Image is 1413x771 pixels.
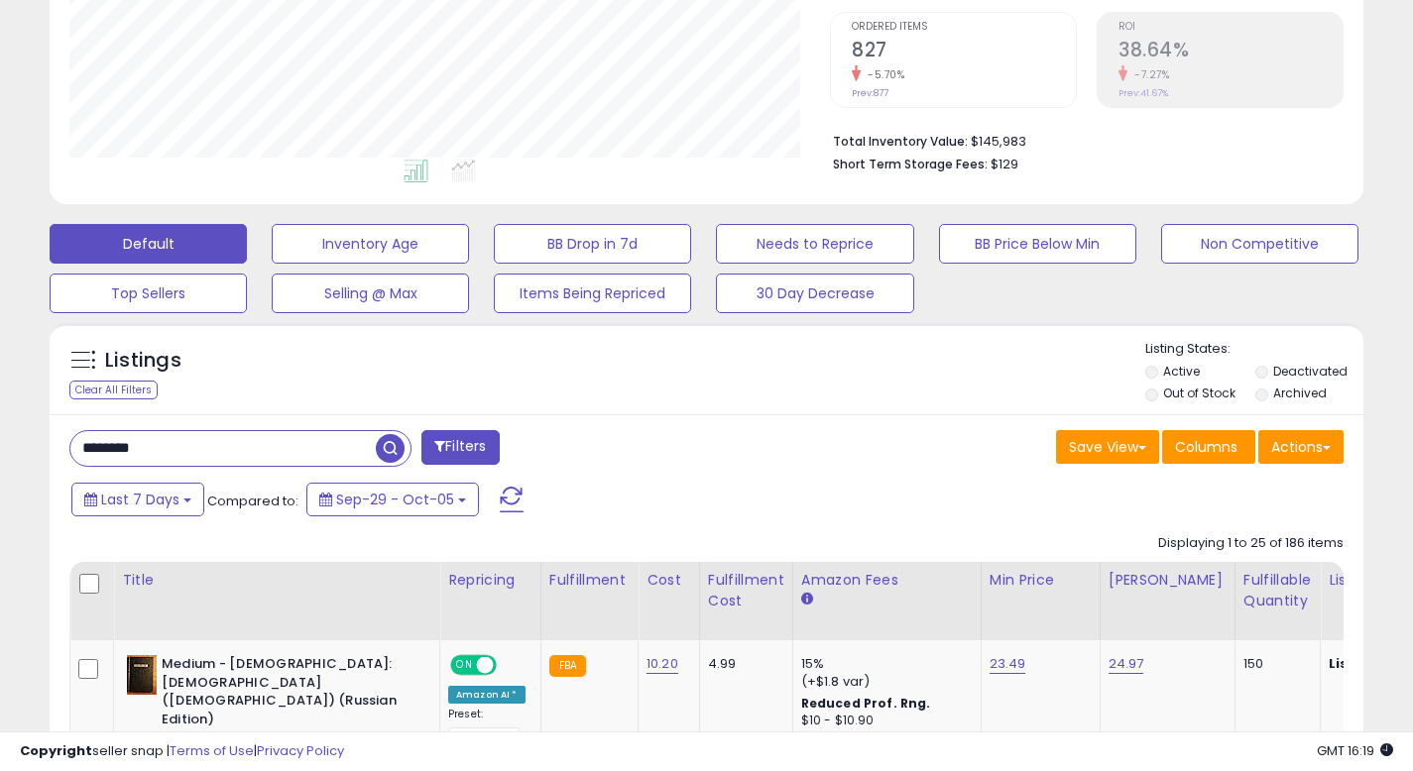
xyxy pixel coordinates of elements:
span: 2025-10-13 16:19 GMT [1317,741,1393,760]
button: Sep-29 - Oct-05 [306,483,479,516]
button: Selling @ Max [272,274,469,313]
div: Min Price [990,570,1092,591]
div: Amazon AI * [448,686,526,704]
button: BB Drop in 7d [494,224,691,264]
div: Fulfillment [549,570,630,591]
div: Clear All Filters [69,381,158,399]
small: Prev: 877 [852,87,888,99]
div: seller snap | | [20,742,344,761]
label: Deactivated [1273,363,1348,380]
button: Filters [421,430,499,465]
label: Active [1163,363,1200,380]
a: Terms of Use [170,741,254,760]
span: $129 [991,155,1018,173]
span: Ordered Items [852,22,1076,33]
small: Prev: 41.67% [1119,87,1168,99]
button: 30 Day Decrease [716,274,913,313]
small: Amazon Fees. [801,591,813,608]
div: Fulfillable Quantity [1243,570,1312,611]
label: Archived [1273,385,1327,401]
div: 4.99 [708,655,777,673]
button: BB Price Below Min [939,224,1136,264]
div: [PERSON_NAME] [1109,570,1227,591]
div: Preset: [448,708,526,752]
button: Default [50,224,247,264]
div: 15% [801,655,966,673]
a: 10.20 [647,654,678,674]
h5: Listings [105,347,181,375]
button: Columns [1162,430,1255,464]
button: Actions [1258,430,1344,464]
a: 24.97 [1109,654,1144,674]
b: Medium - [DEMOGRAPHIC_DATA]: [DEMOGRAPHIC_DATA] ([DEMOGRAPHIC_DATA]) (Russian Edition) [162,655,403,733]
button: Items Being Repriced [494,274,691,313]
small: -7.27% [1127,67,1169,82]
span: OFF [494,657,526,674]
p: Listing States: [1145,340,1363,359]
div: Repricing [448,570,532,591]
li: $145,983 [833,128,1329,152]
b: Reduced Prof. Rng. [801,695,931,712]
button: Non Competitive [1161,224,1358,264]
a: 23.49 [990,654,1026,674]
button: Needs to Reprice [716,224,913,264]
div: Displaying 1 to 25 of 186 items [1158,534,1344,553]
button: Last 7 Days [71,483,204,516]
b: Short Term Storage Fees: [833,156,988,172]
div: (+$1.8 var) [801,673,966,691]
div: Cost [647,570,691,591]
span: Columns [1175,437,1237,457]
span: ON [452,657,477,674]
label: Out of Stock [1163,385,1236,401]
div: 150 [1243,655,1305,673]
span: Last 7 Days [101,490,179,509]
button: Inventory Age [272,224,469,264]
h2: 38.64% [1119,39,1343,65]
small: -5.70% [861,67,904,82]
div: Title [122,570,431,591]
small: FBA [549,655,586,677]
h2: 827 [852,39,1076,65]
span: Sep-29 - Oct-05 [336,490,454,509]
span: Compared to: [207,492,298,510]
img: 51dIeO6EUNL._SL40_.jpg [127,655,157,695]
button: Top Sellers [50,274,247,313]
div: Fulfillment Cost [708,570,784,611]
a: Privacy Policy [257,741,344,760]
span: ROI [1119,22,1343,33]
b: Total Inventory Value: [833,133,968,150]
div: Amazon Fees [801,570,973,591]
strong: Copyright [20,741,92,760]
button: Save View [1056,430,1159,464]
